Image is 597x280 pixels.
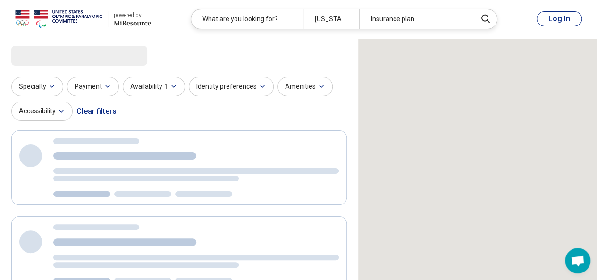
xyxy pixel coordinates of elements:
div: Insurance plan [359,9,471,29]
button: Specialty [11,77,63,96]
button: Accessibility [11,102,73,121]
button: Log In [537,11,582,26]
div: [US_STATE] [303,9,359,29]
button: Payment [67,77,119,96]
button: Availability1 [123,77,185,96]
div: Clear filters [76,100,117,123]
button: Amenities [277,77,333,96]
img: USOPC [15,8,102,30]
span: Loading... [11,46,91,65]
a: USOPCpowered by [15,8,151,30]
div: powered by [114,11,151,19]
button: Identity preferences [189,77,274,96]
a: Open chat [565,248,590,273]
div: What are you looking for? [191,9,303,29]
span: 1 [164,82,168,92]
